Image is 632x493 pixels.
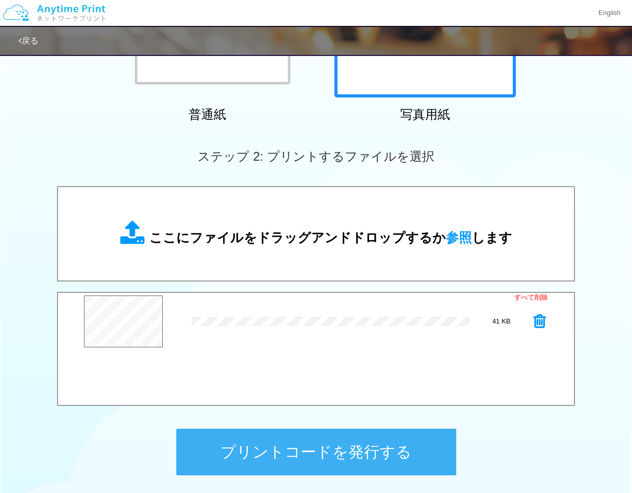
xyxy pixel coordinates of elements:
[514,293,548,303] a: すべて削除
[117,108,298,121] h2: 普通紙
[446,230,472,245] span: 参照
[198,149,434,163] span: ステップ 2: プリントするファイルを選択
[19,36,38,45] a: 戻る
[470,317,533,327] div: 41 KB
[149,230,512,245] span: ここにファイルをドラッグアンドドロップするか します
[334,108,516,121] h2: 写真用紙
[176,429,456,475] button: プリントコードを発行する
